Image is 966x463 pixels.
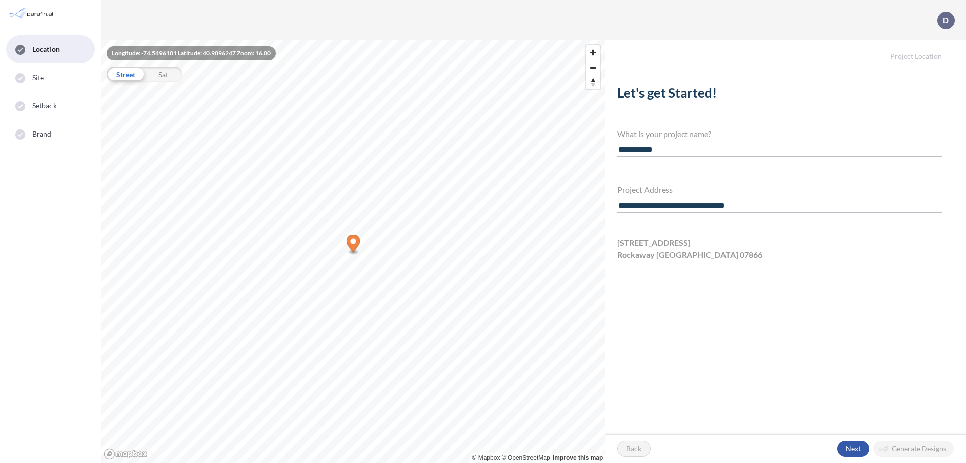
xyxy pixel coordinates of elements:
[943,16,949,25] p: D
[32,101,57,111] span: Setback
[347,235,360,255] div: Map marker
[32,44,60,54] span: Location
[32,73,44,83] span: Site
[586,60,600,75] button: Zoom out
[107,46,276,60] div: Longitude: -74.5496101 Latitude: 40.9096247 Zoom: 16.00
[617,185,942,194] h4: Project Address
[502,454,550,461] a: OpenStreetMap
[553,454,603,461] a: Improve this map
[586,45,600,60] button: Zoom in
[107,67,144,82] div: Street
[101,40,605,463] canvas: Map
[8,4,56,23] img: Parafin
[586,75,600,89] span: Reset bearing to north
[586,75,600,89] button: Reset bearing to north
[104,448,148,460] a: Mapbox homepage
[617,249,762,261] span: Rockaway [GEOGRAPHIC_DATA] 07866
[605,40,966,61] h5: Project Location
[144,67,182,82] div: Sat
[837,441,869,457] button: Next
[617,85,942,105] h2: Let's get Started!
[32,129,52,139] span: Brand
[617,237,690,249] span: [STREET_ADDRESS]
[617,129,942,139] h4: What is your project name?
[472,454,500,461] a: Mapbox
